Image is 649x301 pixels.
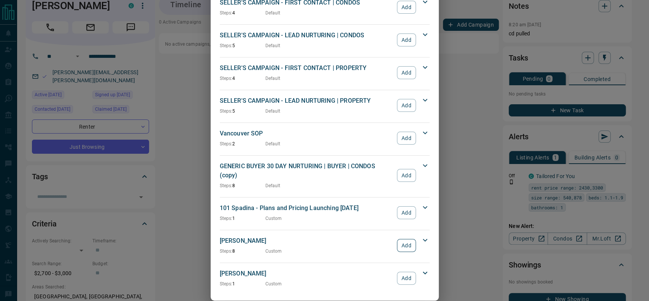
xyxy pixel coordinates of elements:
[397,33,416,46] button: Add
[220,235,430,256] div: [PERSON_NAME]Steps:8CustomAdd
[220,204,394,213] p: 101 Spadina - Plans and Pricing Launching [DATE]
[220,202,430,223] div: 101 Spadina - Plans and Pricing Launching [DATE]Steps:1CustomAdd
[220,141,233,147] span: Steps:
[220,281,233,287] span: Steps:
[220,42,265,49] p: 5
[265,140,281,147] p: Default
[220,236,394,245] p: [PERSON_NAME]
[220,10,233,16] span: Steps:
[220,29,430,51] div: SELLER'S CAMPAIGN - LEAD NURTURING | CONDOSSteps:5DefaultAdd
[220,10,265,16] p: 4
[397,206,416,219] button: Add
[397,239,416,252] button: Add
[220,248,265,255] p: 8
[220,140,265,147] p: 2
[397,169,416,182] button: Add
[265,280,282,287] p: Custom
[220,182,265,189] p: 8
[220,127,430,149] div: Vancouver SOPSteps:2DefaultAdd
[220,62,430,83] div: SELLER'S CAMPAIGN - FIRST CONTACT | PROPERTYSteps:4DefaultAdd
[220,75,265,82] p: 4
[265,10,281,16] p: Default
[397,132,416,145] button: Add
[397,272,416,285] button: Add
[220,162,394,180] p: GENERIC BUYER 30 DAY NURTURING | BUYER | CONDOS (copy)
[220,95,430,116] div: SELLER'S CAMPAIGN - LEAD NURTURING | PROPERTYSteps:5DefaultAdd
[265,42,281,49] p: Default
[265,248,282,255] p: Custom
[397,66,416,79] button: Add
[220,215,265,222] p: 1
[220,108,233,114] span: Steps:
[220,268,430,289] div: [PERSON_NAME]Steps:1CustomAdd
[220,31,394,40] p: SELLER'S CAMPAIGN - LEAD NURTURING | CONDOS
[220,280,265,287] p: 1
[397,99,416,112] button: Add
[220,269,394,278] p: [PERSON_NAME]
[265,182,281,189] p: Default
[220,43,233,48] span: Steps:
[220,248,233,254] span: Steps:
[397,1,416,14] button: Add
[265,75,281,82] p: Default
[220,160,430,191] div: GENERIC BUYER 30 DAY NURTURING | BUYER | CONDOS (copy)Steps:8DefaultAdd
[220,183,233,188] span: Steps:
[265,215,282,222] p: Custom
[220,216,233,221] span: Steps:
[220,64,394,73] p: SELLER'S CAMPAIGN - FIRST CONTACT | PROPERTY
[220,96,394,105] p: SELLER'S CAMPAIGN - LEAD NURTURING | PROPERTY
[220,76,233,81] span: Steps:
[220,129,394,138] p: Vancouver SOP
[265,108,281,115] p: Default
[220,108,265,115] p: 5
